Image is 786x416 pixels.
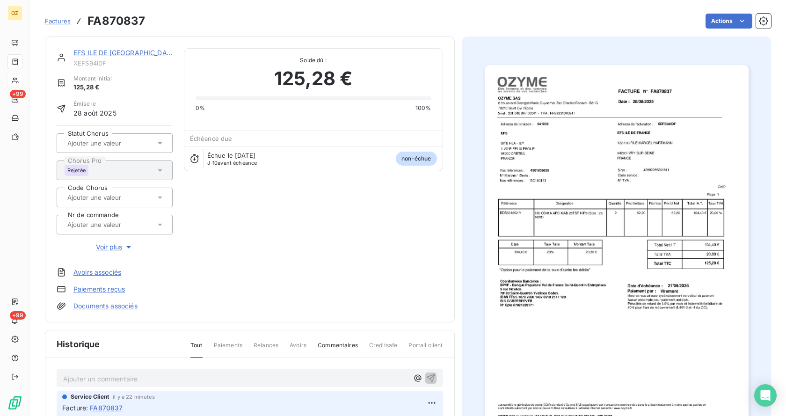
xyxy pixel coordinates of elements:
span: il y a 22 minutes [113,394,155,400]
a: Factures [45,16,71,26]
span: Relances [254,341,278,357]
div: Open Intercom Messenger [754,384,777,407]
img: Logo LeanPay [7,395,22,410]
span: Voir plus [96,242,133,252]
span: 125,28 € [73,83,112,92]
span: Montant initial [73,74,112,83]
span: Tout [190,341,203,358]
span: Paiements [214,341,242,357]
span: 0% [196,104,205,112]
span: 28 août 2025 [73,108,116,118]
span: +99 [10,311,26,320]
span: +99 [10,90,26,98]
span: FA870837 [90,403,123,413]
span: Solde dû : [196,56,431,65]
input: Ajouter une valeur [66,139,160,147]
span: 125,28 € [274,65,352,93]
span: avant échéance [207,160,257,166]
input: Ajouter une valeur [66,193,160,202]
span: Facture : [62,403,88,413]
span: Creditsafe [369,341,398,357]
span: XEFS94IDF [73,59,173,67]
span: Émise le [73,100,116,108]
button: Voir plus [57,242,173,252]
h3: FA870837 [87,13,145,29]
span: Historique [57,338,100,350]
a: Paiements reçus [73,285,125,294]
span: non-échue [396,152,437,166]
span: Échéance due [190,135,233,142]
a: Documents associés [73,301,138,311]
span: Commentaires [318,341,358,357]
span: J-10 [207,160,218,166]
span: Portail client [408,341,443,357]
span: Service Client [71,393,109,401]
div: OZ [7,6,22,21]
input: Ajouter une valeur [66,220,160,229]
span: Factures [45,17,71,25]
span: Échue le [DATE] [207,152,255,159]
span: Rejetée [67,168,86,173]
span: Avoirs [290,341,306,357]
button: Actions [706,14,752,29]
a: Avoirs associés [73,268,121,277]
span: 100% [415,104,431,112]
a: EFS ILE DE [GEOGRAPHIC_DATA] [73,49,177,57]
